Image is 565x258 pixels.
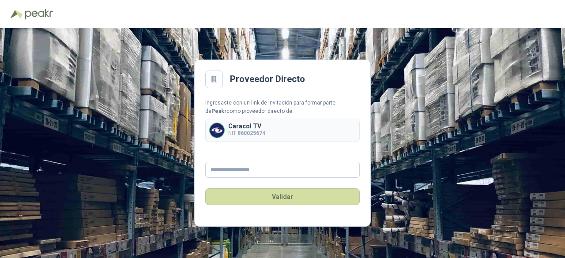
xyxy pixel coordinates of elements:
img: Logo [11,10,23,19]
b: Peakr [211,108,226,114]
b: 860025674 [237,130,265,136]
h2: Proveedor Directo [230,72,305,86]
p: NIT [228,129,265,138]
img: Peakr [25,9,53,19]
p: Caracol TV [228,123,265,129]
img: Company Logo [210,123,224,138]
div: Ingresaste con un link de invitación para formar parte de como proveedor directo de: [205,99,360,116]
button: Validar [205,188,360,205]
